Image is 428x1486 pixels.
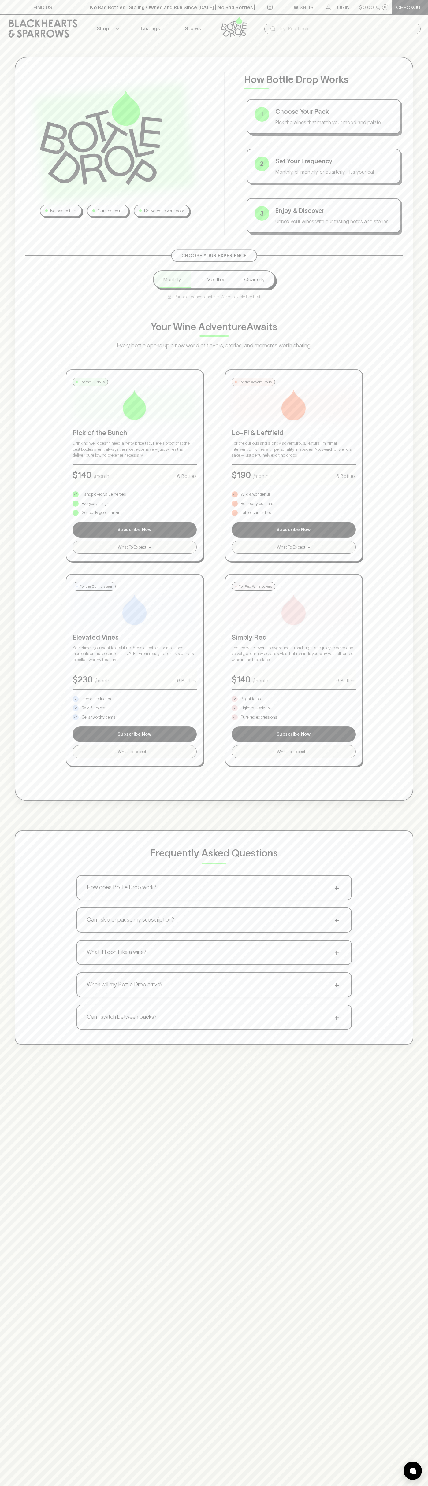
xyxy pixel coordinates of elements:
[334,4,350,11] p: Login
[239,584,272,589] p: For Red Wine Lovers
[232,726,356,742] button: Subscribe Now
[149,544,151,550] span: +
[82,696,111,702] p: Iconic producers
[87,981,163,989] p: When will my Bottle Drop arrive?
[232,522,356,538] button: Subscribe Now
[255,107,269,122] div: 1
[77,973,351,997] button: When will my Bottle Drop arrive?+
[87,1013,157,1021] p: Can I switch between packs?
[97,208,123,214] p: Curated by us
[396,4,424,11] p: Checkout
[82,510,123,516] p: Seriously good drinking
[332,883,341,892] span: +
[234,271,274,288] button: Quarterly
[167,294,261,300] p: Pause or cancel anytime. We're flexible like that.
[73,673,93,686] p: $ 230
[150,846,278,860] p: Frequently Asked Questions
[82,705,105,711] p: Rare & limited
[255,206,269,221] div: 3
[275,206,393,215] p: Enjoy & Discover
[177,677,197,684] p: 6 Bottles
[232,428,356,438] p: Lo-Fi & Leftfield
[247,321,277,332] span: Awaits
[241,705,270,711] p: Light to luscious
[87,883,156,892] p: How does Bottle Drop work?
[77,908,351,932] button: Can I skip or pause my subscription?+
[87,948,146,956] p: What if I don't like a wine?
[232,745,356,758] button: What To Expect+
[239,379,272,385] p: For the Adventurous
[241,501,273,507] p: Boundary pushers
[151,320,277,334] p: Your Wine Adventure
[410,1468,416,1474] img: bubble-icon
[82,714,115,720] p: Cellar worthy gems
[279,24,416,34] input: Try "Pinot noir"
[241,510,273,516] p: Left of center finds
[232,673,251,686] p: $ 140
[308,544,311,550] span: +
[86,15,129,42] button: Shop
[97,25,109,32] p: Shop
[359,4,374,11] p: $0.00
[73,645,197,663] p: Sometimes you want to dial it up. Special bottles for milestone moments or just because it's [DAT...
[73,541,197,554] button: What To Expect+
[33,4,52,11] p: FIND US
[73,440,197,458] p: Drinking well doesn't need a hefty price tag. Here's proof that the best bottles aren't always th...
[92,342,337,350] p: Every bottle opens up a new world of flavors, stories, and moments worth sharing.
[140,25,160,32] p: Tastings
[232,440,356,458] p: For the curious and slightly adventurous. Natural, minimal intervention wines with personality in...
[154,271,191,288] button: Monthly
[384,6,386,9] p: 0
[73,632,197,642] p: Elevated Vines
[50,208,76,214] p: No bad bottles
[149,749,151,755] span: +
[241,696,264,702] p: Bright to bold
[255,157,269,171] div: 2
[77,876,351,900] button: How does Bottle Drop work?+
[73,745,197,758] button: What To Expect+
[73,468,91,481] p: $ 140
[82,501,112,507] p: Everyday delights
[73,428,197,438] p: Pick of the Bunch
[332,915,341,925] span: +
[40,91,162,185] img: Bottle Drop
[275,157,393,166] p: Set Your Frequency
[77,1005,351,1029] button: Can I switch between packs?+
[294,4,317,11] p: Wishlist
[87,916,174,924] p: Can I skip or pause my subscription?
[82,491,126,497] p: Handpicked value heroes
[336,472,356,480] p: 6 Bottles
[73,522,197,538] button: Subscribe Now
[253,677,268,684] p: /month
[332,948,341,957] span: +
[241,491,270,497] p: Wild & wonderful
[94,472,109,480] p: /month
[232,632,356,642] p: Simply Red
[277,544,305,550] span: What To Expect
[332,1013,341,1022] span: +
[118,749,146,755] span: What To Expect
[232,468,251,481] p: $ 190
[119,594,150,625] img: Elevated Vines
[181,253,247,259] p: Choose Your Experience
[191,271,234,288] button: Bi-Monthly
[275,168,393,176] p: Monthly, bi-monthly, or quarterly - it's your call
[118,544,146,550] span: What To Expect
[177,472,197,480] p: 6 Bottles
[278,390,309,420] img: Lo-Fi & Leftfield
[277,749,305,755] span: What To Expect
[128,15,171,42] a: Tastings
[241,714,277,720] p: Pure red expressions
[80,584,112,589] p: For the Connoisseur
[278,594,309,625] img: Simply Red
[232,645,356,663] p: The red wine lover's playground. From bright and juicy to deep and velvety, a journey across styl...
[336,677,356,684] p: 6 Bottles
[232,541,356,554] button: What To Expect+
[77,941,351,964] button: What if I don't like a wine?+
[144,208,184,214] p: Delivered to your door
[275,107,393,116] p: Choose Your Pack
[275,119,393,126] p: Pick the wines that match your mood and palate
[332,980,341,989] span: +
[73,726,197,742] button: Subscribe Now
[95,677,110,684] p: /month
